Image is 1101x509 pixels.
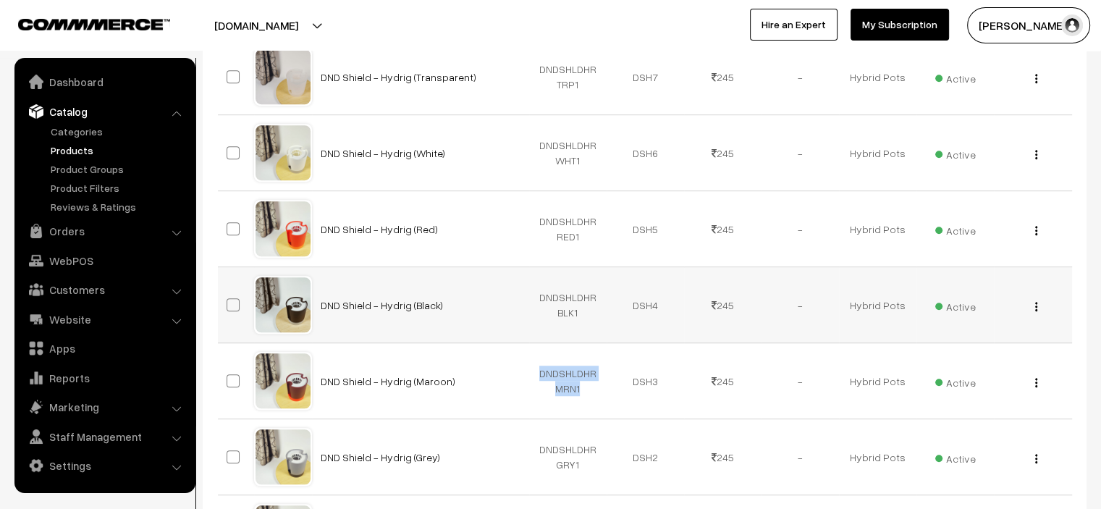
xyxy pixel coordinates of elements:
td: Hybrid Pots [839,39,916,115]
td: DNDSHLDHRMRN1 [529,343,607,419]
img: COMMMERCE [18,19,170,30]
td: - [762,39,839,115]
td: - [762,115,839,191]
img: Menu [1035,150,1037,159]
a: Catalog [18,98,190,125]
button: [DOMAIN_NAME] [164,7,349,43]
a: Customers [18,277,190,303]
a: COMMMERCE [18,14,145,32]
img: Menu [1035,226,1037,235]
td: DSH3 [607,343,684,419]
img: Menu [1035,378,1037,387]
a: Product Filters [47,180,190,195]
td: - [762,267,839,343]
td: - [762,419,839,495]
td: - [762,191,839,267]
td: DSH6 [607,115,684,191]
img: Menu [1035,74,1037,83]
a: DND Shield - Hydrig (Black) [321,299,443,311]
td: 245 [684,343,762,419]
td: DSH4 [607,267,684,343]
span: Active [935,67,976,86]
td: Hybrid Pots [839,343,916,419]
button: [PERSON_NAME] [967,7,1090,43]
a: DND Shield - Hydrig (White) [321,147,445,159]
a: Hire an Expert [750,9,838,41]
a: Orders [18,218,190,244]
td: 245 [684,191,762,267]
td: 245 [684,115,762,191]
td: 245 [684,419,762,495]
span: Active [935,143,976,162]
a: My Subscription [851,9,949,41]
td: 245 [684,267,762,343]
td: 245 [684,39,762,115]
td: Hybrid Pots [839,115,916,191]
a: DND Shield - Hydrig (Red) [321,223,438,235]
a: Product Groups [47,161,190,177]
a: Categories [47,124,190,139]
td: DNDSHLDHRTRP1 [529,39,607,115]
img: user [1061,14,1083,36]
td: DSH2 [607,419,684,495]
td: Hybrid Pots [839,191,916,267]
td: DNDSHLDHRWHT1 [529,115,607,191]
span: Active [935,371,976,390]
a: Staff Management [18,424,190,450]
a: DND Shield - Hydrig (Grey) [321,451,440,463]
td: Hybrid Pots [839,267,916,343]
td: DSH7 [607,39,684,115]
a: Dashboard [18,69,190,95]
span: Active [935,295,976,314]
a: Marketing [18,394,190,420]
a: Reviews & Ratings [47,199,190,214]
td: DSH5 [607,191,684,267]
a: Apps [18,335,190,361]
a: Settings [18,453,190,479]
a: Products [47,143,190,158]
a: DND Shield - Hydrig (Maroon) [321,375,455,387]
a: WebPOS [18,248,190,274]
td: DNDSHLDHRGRY1 [529,419,607,495]
span: Active [935,219,976,238]
td: DNDSHLDHRRED1 [529,191,607,267]
td: - [762,343,839,419]
img: Menu [1035,302,1037,311]
a: Reports [18,365,190,391]
a: Website [18,306,190,332]
td: DNDSHLDHRBLK1 [529,267,607,343]
a: DND Shield - Hydrig (Transparent) [321,71,476,83]
img: Menu [1035,454,1037,463]
span: Active [935,447,976,466]
td: Hybrid Pots [839,419,916,495]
